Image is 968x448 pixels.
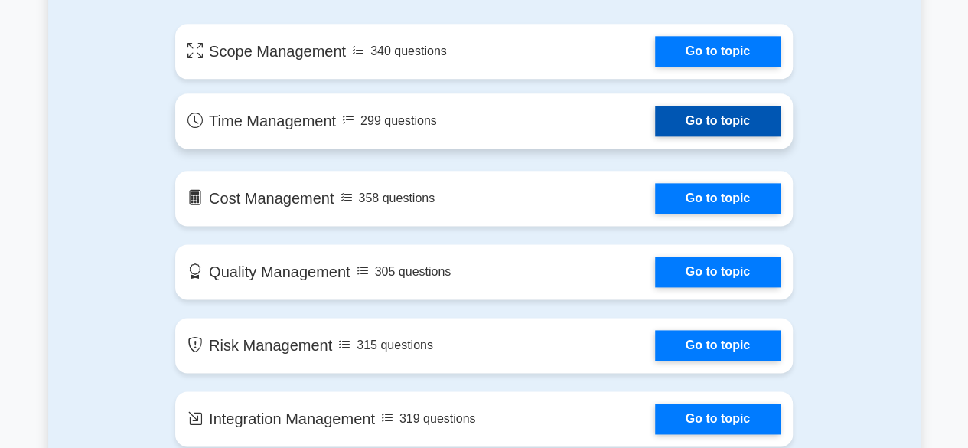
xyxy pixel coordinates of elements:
[655,36,781,67] a: Go to topic
[655,404,781,434] a: Go to topic
[655,106,781,136] a: Go to topic
[655,183,781,214] a: Go to topic
[655,257,781,287] a: Go to topic
[655,330,781,361] a: Go to topic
